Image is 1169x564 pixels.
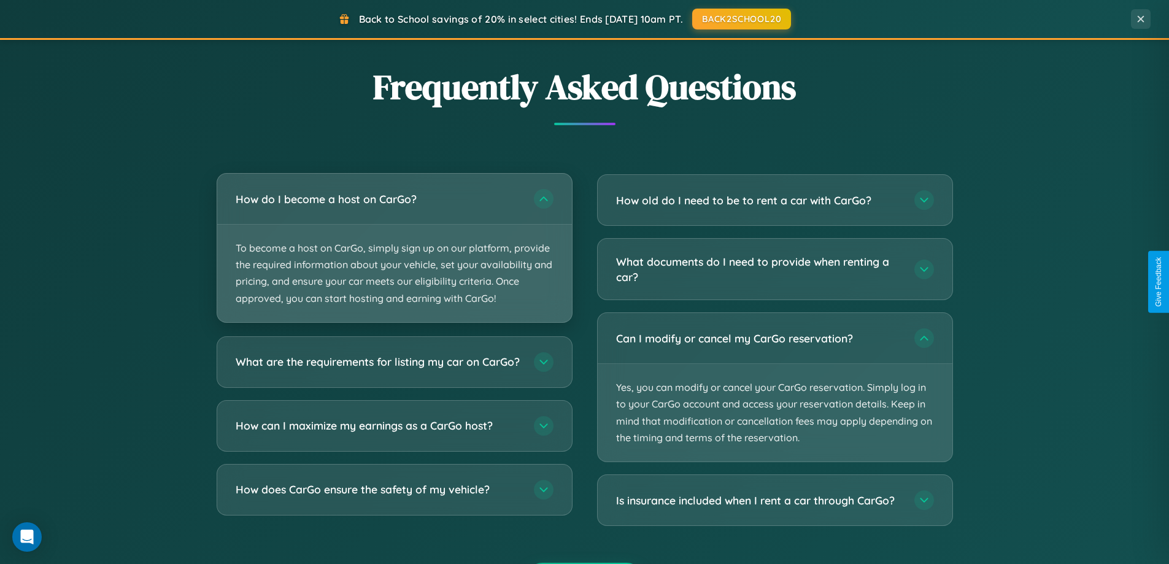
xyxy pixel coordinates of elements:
button: BACK2SCHOOL20 [692,9,791,29]
p: To become a host on CarGo, simply sign up on our platform, provide the required information about... [217,225,572,322]
h3: What are the requirements for listing my car on CarGo? [236,354,522,369]
h3: Can I modify or cancel my CarGo reservation? [616,331,902,346]
h3: How can I maximize my earnings as a CarGo host? [236,418,522,433]
h3: How old do I need to be to rent a car with CarGo? [616,193,902,208]
p: Yes, you can modify or cancel your CarGo reservation. Simply log in to your CarGo account and acc... [598,364,952,462]
div: Open Intercom Messenger [12,522,42,552]
h3: What documents do I need to provide when renting a car? [616,254,902,284]
h3: How does CarGo ensure the safety of my vehicle? [236,482,522,497]
h2: Frequently Asked Questions [217,63,953,110]
div: Give Feedback [1154,257,1163,307]
span: Back to School savings of 20% in select cities! Ends [DATE] 10am PT. [359,13,683,25]
h3: How do I become a host on CarGo? [236,191,522,207]
h3: Is insurance included when I rent a car through CarGo? [616,493,902,508]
